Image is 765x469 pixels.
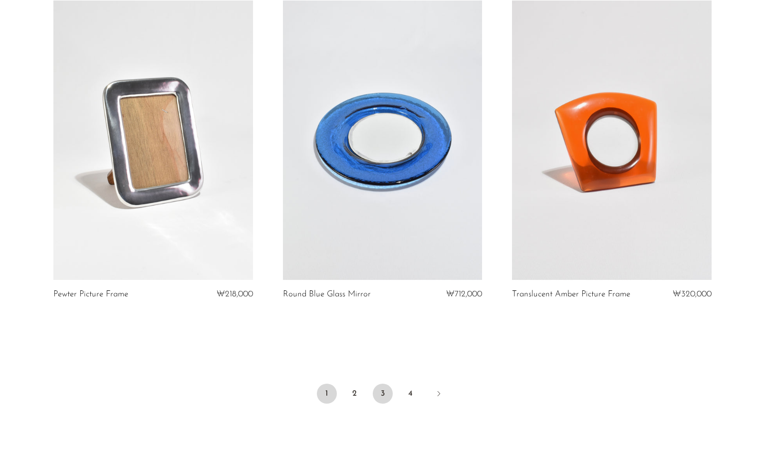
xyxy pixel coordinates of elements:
span: ₩712,000 [446,290,482,298]
a: 2 [345,384,365,404]
a: Next [429,384,449,406]
a: Round Blue Glass Mirror [283,290,371,299]
span: ₩320,000 [673,290,712,298]
span: 1 [317,384,337,404]
a: Translucent Amber Picture Frame [512,290,630,299]
a: 4 [401,384,421,404]
span: ₩218,000 [217,290,253,298]
a: Pewter Picture Frame [53,290,128,299]
a: 3 [373,384,393,404]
